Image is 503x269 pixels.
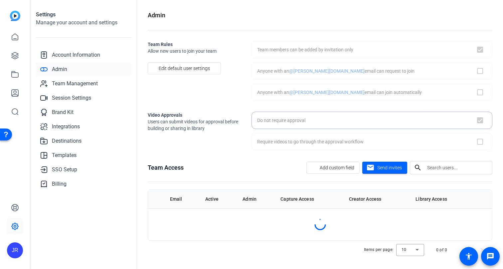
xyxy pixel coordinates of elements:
[148,118,241,132] span: Users can submit videos for approval before building or sharing in library
[410,190,475,208] th: Library Access
[52,51,100,59] span: Account Information
[306,162,360,174] button: Add custom field
[458,242,474,258] button: Previous page
[52,123,80,131] span: Integrations
[36,63,131,76] a: Admin
[377,164,402,171] span: Send invites
[52,108,74,116] span: Brand Kit
[36,163,131,176] a: SSO Setup
[7,242,23,258] div: JR
[237,190,275,208] th: Admin
[165,190,200,208] th: Email
[36,106,131,119] a: Brand Kit
[257,46,353,53] div: Team members can be added by invitation only
[436,247,447,253] div: 0 of 0
[36,48,131,62] a: Account Information
[257,117,305,124] div: Do not require approval
[159,62,210,75] span: Edit default user settings
[52,65,67,73] span: Admin
[36,134,131,148] a: Destinations
[36,120,131,133] a: Integrations
[36,91,131,105] a: Session Settings
[257,89,422,96] div: Anyone with an email can join automatically
[36,77,131,90] a: Team Management
[52,137,82,145] span: Destinations
[52,80,98,88] span: Team Management
[364,246,394,253] div: Items per page:
[36,19,131,27] h2: Manage your account and settings
[275,190,343,208] th: Capture Access
[289,68,365,74] span: @[PERSON_NAME][DOMAIN_NAME]
[148,48,241,54] span: Allow new users to join your team
[486,252,494,260] mat-icon: message
[465,252,473,260] mat-icon: accessibility
[257,68,415,74] div: Anyone with an email can request to join
[36,177,131,191] a: Billing
[427,164,487,172] input: Search users...
[52,166,77,174] span: SSO Setup
[52,94,91,102] span: Session Settings
[366,164,375,172] mat-icon: mail
[344,190,411,208] th: Creator Access
[200,190,238,208] th: Active
[36,11,131,19] h1: Settings
[52,151,77,159] span: Templates
[10,11,20,21] img: blue-gradient.svg
[52,180,67,188] span: Billing
[148,163,184,172] h1: Team Access
[36,149,131,162] a: Templates
[148,41,241,48] h2: Team Rules
[148,11,165,20] h1: Admin
[289,90,365,95] span: @[PERSON_NAME][DOMAIN_NAME]
[148,112,241,118] h2: Video Approvals
[148,62,221,74] button: Edit default user settings
[257,138,364,145] div: Require videos to go through the approval workflow
[362,162,407,174] button: Send invites
[474,242,490,258] button: Next page
[320,161,354,174] span: Add custom field
[410,164,426,172] mat-icon: search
